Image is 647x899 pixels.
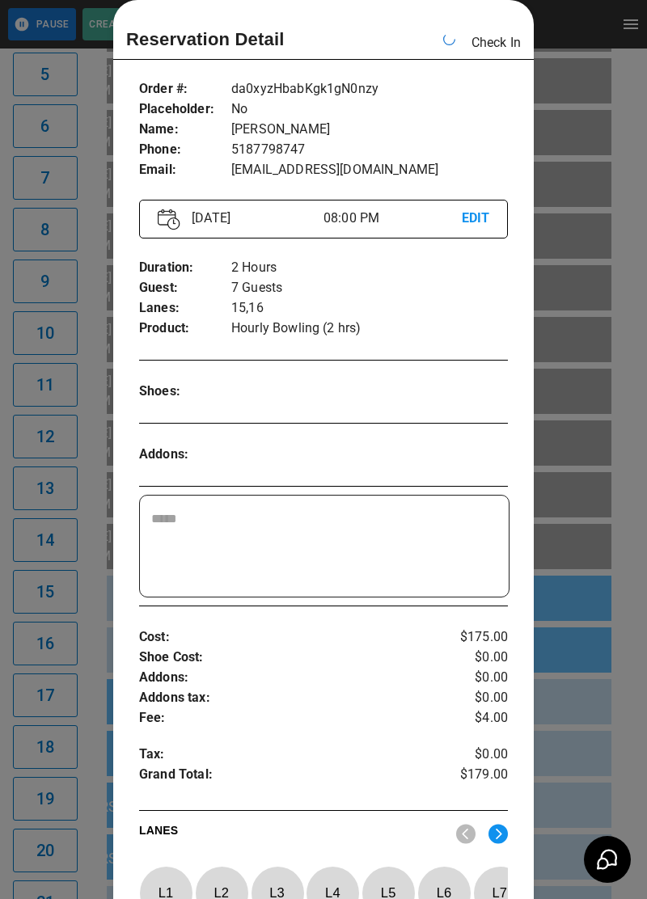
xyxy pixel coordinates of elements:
p: $175.00 [446,627,508,648]
p: Shoe Cost : [139,648,446,668]
p: [EMAIL_ADDRESS][DOMAIN_NAME] [231,160,508,180]
p: Shoes : [139,382,231,402]
p: $4.00 [446,708,508,728]
p: 15,16 [231,298,508,319]
p: 7 Guests [231,278,508,298]
p: Cost : [139,627,446,648]
p: $179.00 [446,765,508,789]
p: Phone : [139,140,231,160]
p: 2 Hours [231,258,508,278]
p: [PERSON_NAME] [231,120,508,140]
p: Guest : [139,278,231,298]
p: 08:00 PM [323,209,462,228]
p: Addons : [139,668,446,688]
p: 5187798747 [231,140,508,160]
p: Placeholder : [139,99,231,120]
p: Reservation Detail [126,26,285,53]
p: No [231,99,508,120]
p: LANES [139,822,443,845]
img: right.svg [488,824,508,844]
p: Tax : [139,745,446,765]
p: $0.00 [446,668,508,688]
p: $0.00 [446,688,508,708]
p: Addons tax : [139,688,446,708]
p: da0xyzHbabKgk1gN0nzy [231,79,508,99]
p: Name : [139,120,231,140]
img: nav_left.svg [456,824,476,844]
p: Duration : [139,258,231,278]
p: Check In [472,33,521,53]
p: [DATE] [185,209,323,228]
p: EDIT [462,209,489,229]
p: $0.00 [446,648,508,668]
p: Lanes : [139,298,231,319]
p: Fee : [139,708,446,728]
img: Vector [158,209,180,230]
p: Addons : [139,445,231,465]
p: Order # : [139,79,231,99]
p: Hourly Bowling (2 hrs) [231,319,508,339]
p: Product : [139,319,231,339]
p: Email : [139,160,231,180]
p: $0.00 [446,745,508,765]
p: Grand Total : [139,765,446,789]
